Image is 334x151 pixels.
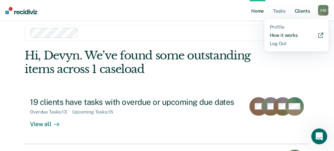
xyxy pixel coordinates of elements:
button: DM [318,5,329,16]
div: Hi, Devyn. We’ve found some outstanding items across 1 caseload [25,49,252,76]
img: Recidiviz [5,7,37,14]
iframe: Intercom live chat [311,128,327,144]
div: Upcoming Tasks : 15 [72,109,118,115]
a: Profile [270,24,323,30]
a: How it works [270,33,323,38]
div: Overdue Tasks : 13 [30,109,72,115]
div: D M [318,5,329,16]
a: 19 clients have tasks with overdue or upcoming due datesOverdue Tasks:13Upcoming Tasks:15View all [25,92,309,144]
div: View all [30,115,67,128]
div: 19 clients have tasks with overdue or upcoming due dates [30,97,240,107]
a: Log Out [270,41,323,46]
